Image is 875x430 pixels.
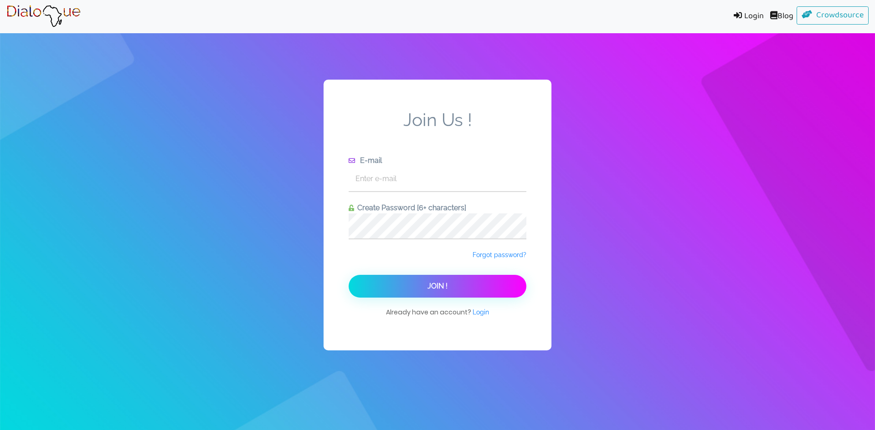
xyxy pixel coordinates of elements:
[349,166,526,191] input: Enter e-mail
[386,307,489,326] span: Already have an account?
[473,251,526,258] span: Forgot password?
[357,156,382,165] span: E-mail
[727,6,767,27] a: Login
[427,282,448,290] span: Join !
[349,275,526,298] button: Join !
[767,6,797,27] a: Blog
[797,6,869,25] a: Crowdsource
[349,109,526,155] span: Join Us !
[473,250,526,259] a: Forgot password?
[6,5,81,28] img: Brand
[354,203,466,212] span: Create Password [6+ characters]
[473,309,489,316] span: Login
[473,308,489,317] a: Login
